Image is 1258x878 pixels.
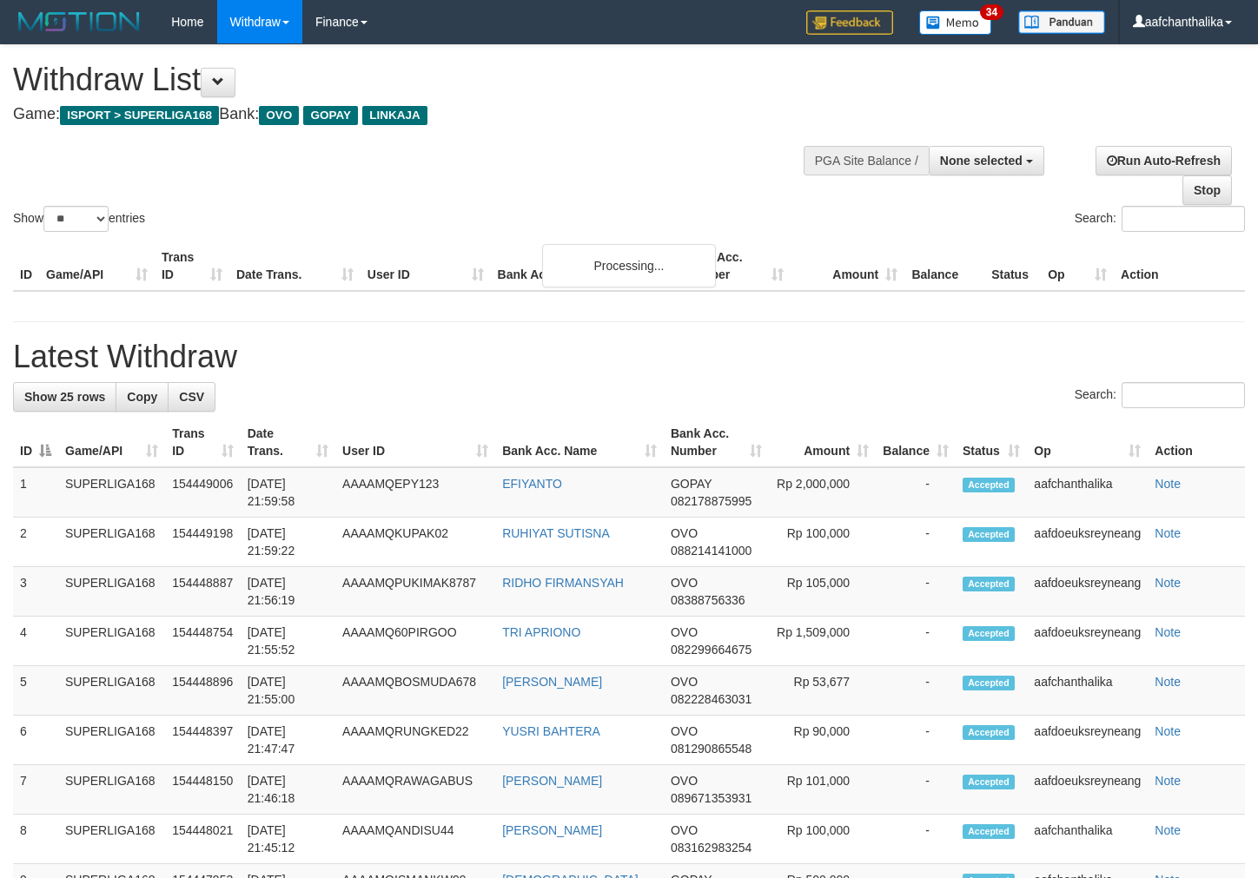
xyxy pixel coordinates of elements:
td: aafdoeuksreyneang [1027,716,1148,765]
td: 4 [13,617,58,666]
td: 8 [13,815,58,864]
span: LINKAJA [362,106,427,125]
span: Accepted [963,577,1015,591]
td: 154449006 [165,467,241,518]
a: YUSRI BAHTERA [502,724,600,738]
img: MOTION_logo.png [13,9,145,35]
td: 154448887 [165,567,241,617]
button: None selected [929,146,1044,175]
td: [DATE] 21:59:58 [241,467,335,518]
th: ID: activate to sort column descending [13,418,58,467]
td: SUPERLIGA168 [58,518,165,567]
td: 154448896 [165,666,241,716]
td: 1 [13,467,58,518]
th: Bank Acc. Number [677,241,791,291]
span: OVO [671,625,698,639]
th: Amount [791,241,904,291]
td: aafdoeuksreyneang [1027,617,1148,666]
td: aafdoeuksreyneang [1027,567,1148,617]
td: aafdoeuksreyneang [1027,765,1148,815]
td: aafdoeuksreyneang [1027,518,1148,567]
a: Note [1155,675,1181,689]
td: AAAAMQRAWAGABUS [335,765,495,815]
td: AAAAMQRUNGKED22 [335,716,495,765]
th: Status [984,241,1041,291]
span: OVO [671,724,698,738]
th: Amount: activate to sort column ascending [769,418,876,467]
span: Copy 081290865548 to clipboard [671,742,751,756]
span: OVO [671,774,698,788]
span: Accepted [963,676,1015,690]
td: AAAAMQEPY123 [335,467,495,518]
span: GOPAY [671,477,712,491]
td: SUPERLIGA168 [58,815,165,864]
span: Copy 082178875995 to clipboard [671,494,751,508]
td: aafchanthalika [1027,815,1148,864]
span: OVO [671,823,698,837]
th: Trans ID: activate to sort column ascending [165,418,241,467]
a: Note [1155,823,1181,837]
td: SUPERLIGA168 [58,765,165,815]
a: RIDHO FIRMANSYAH [502,576,624,590]
label: Show entries [13,206,145,232]
td: aafchanthalika [1027,467,1148,518]
td: AAAAMQBOSMUDA678 [335,666,495,716]
td: - [876,518,956,567]
td: Rp 2,000,000 [769,467,876,518]
a: CSV [168,382,215,412]
a: TRI APRIONO [502,625,580,639]
a: Run Auto-Refresh [1096,146,1232,175]
span: OVO [671,675,698,689]
td: Rp 53,677 [769,666,876,716]
td: 2 [13,518,58,567]
span: Show 25 rows [24,390,105,404]
td: SUPERLIGA168 [58,467,165,518]
td: Rp 101,000 [769,765,876,815]
td: - [876,815,956,864]
td: [DATE] 21:56:19 [241,567,335,617]
th: Op [1041,241,1114,291]
a: Note [1155,625,1181,639]
th: User ID [361,241,491,291]
a: Stop [1182,175,1232,205]
img: panduan.png [1018,10,1105,34]
span: ISPORT > SUPERLIGA168 [60,106,219,125]
span: Accepted [963,527,1015,542]
div: PGA Site Balance / [804,146,929,175]
td: - [876,716,956,765]
td: [DATE] 21:55:52 [241,617,335,666]
td: [DATE] 21:47:47 [241,716,335,765]
span: Accepted [963,824,1015,839]
span: Accepted [963,626,1015,641]
td: - [876,765,956,815]
span: 34 [980,4,1003,20]
th: Action [1148,418,1245,467]
td: [DATE] 21:46:18 [241,765,335,815]
h1: Withdraw List [13,63,821,97]
th: Date Trans.: activate to sort column ascending [241,418,335,467]
td: AAAAMQANDISU44 [335,815,495,864]
td: [DATE] 21:55:00 [241,666,335,716]
span: GOPAY [303,106,358,125]
span: OVO [671,526,698,540]
th: Balance: activate to sort column ascending [876,418,956,467]
span: Copy 08388756336 to clipboard [671,593,745,607]
td: 154448754 [165,617,241,666]
th: ID [13,241,39,291]
td: Rp 100,000 [769,518,876,567]
a: Note [1155,477,1181,491]
th: Balance [904,241,984,291]
span: Copy [127,390,157,404]
td: 154448150 [165,765,241,815]
th: Bank Acc. Number: activate to sort column ascending [664,418,770,467]
th: Game/API: activate to sort column ascending [58,418,165,467]
span: Accepted [963,478,1015,492]
h4: Game: Bank: [13,106,821,123]
a: Show 25 rows [13,382,116,412]
h1: Latest Withdraw [13,340,1245,374]
td: AAAAMQKUPAK02 [335,518,495,567]
span: CSV [179,390,204,404]
td: AAAAMQPUKIMAK8787 [335,567,495,617]
th: Status: activate to sort column ascending [956,418,1027,467]
td: 7 [13,765,58,815]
